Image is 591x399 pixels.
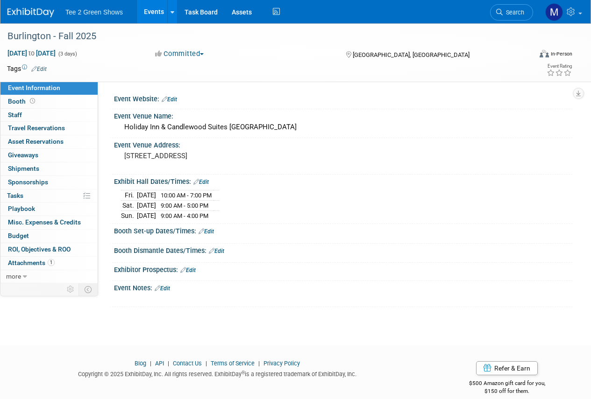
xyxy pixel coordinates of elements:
a: Budget [0,230,98,243]
a: Edit [199,228,214,235]
div: Copyright © 2025 ExhibitDay, Inc. All rights reserved. ExhibitDay is a registered trademark of Ex... [7,368,427,378]
a: API [155,360,164,367]
a: Shipments [0,162,98,175]
a: Blog [135,360,146,367]
td: Sat. [121,201,137,211]
td: [DATE] [137,190,156,201]
div: $500 Amazon gift card for you, [441,373,572,395]
a: Edit [155,285,170,292]
a: Asset Reservations [0,135,98,148]
td: Personalize Event Tab Strip [63,283,79,295]
span: 1 [48,259,55,266]
button: Committed [152,49,207,59]
span: | [148,360,154,367]
span: Event Information [8,84,60,91]
span: Misc. Expenses & Credits [8,218,81,226]
span: Sponsorships [8,178,48,186]
a: Refer & Earn [476,361,538,375]
a: Staff [0,109,98,122]
span: Attachments [8,259,55,266]
a: Search [490,4,533,21]
a: Sponsorships [0,176,98,189]
span: Giveaways [8,151,38,159]
div: Booth Set-up Dates/Times: [114,224,572,236]
div: Event Format [490,49,572,63]
span: Staff [8,111,22,119]
sup: ® [242,370,245,375]
a: Attachments1 [0,257,98,270]
pre: [STREET_ADDRESS] [124,152,295,160]
a: Privacy Policy [263,360,300,367]
span: Search [503,9,524,16]
span: Budget [8,232,29,239]
a: Edit [209,248,224,254]
a: Edit [193,179,209,185]
div: Exhibit Hall Dates/Times: [114,175,572,187]
div: Event Website: [114,92,572,104]
span: Booth not reserved yet [28,98,37,105]
a: Terms of Service [211,360,255,367]
span: Playbook [8,205,35,212]
span: Booth [8,98,37,105]
a: Booth [0,95,98,108]
img: Format-Inperson.png [540,50,549,57]
div: Event Rating [547,64,572,69]
td: Toggle Event Tabs [79,283,98,295]
span: (3 days) [57,51,77,57]
span: to [27,49,36,57]
div: Event Notes: [114,281,572,293]
a: Edit [31,66,47,72]
div: Event Venue Name: [114,109,572,121]
a: Giveaways [0,149,98,162]
span: [GEOGRAPHIC_DATA], [GEOGRAPHIC_DATA] [353,51,470,58]
span: Travel Reservations [8,124,65,132]
a: Tasks [0,189,98,203]
div: $150 off for them. [441,387,572,395]
span: 10:00 AM - 7:00 PM [161,192,212,199]
span: Shipments [8,165,39,172]
img: Michael Kruger [545,3,563,21]
td: Fri. [121,190,137,201]
div: Event Venue Address: [114,138,572,150]
div: Burlington - Fall 2025 [4,28,524,45]
a: Contact Us [173,360,202,367]
span: 9:00 AM - 5:00 PM [161,202,208,209]
a: Edit [180,267,196,273]
span: Tasks [7,192,23,199]
span: Asset Reservations [8,138,64,145]
td: [DATE] [137,201,156,211]
span: more [6,273,21,280]
img: ExhibitDay [7,8,54,17]
a: Misc. Expenses & Credits [0,216,98,229]
td: Sun. [121,210,137,220]
div: Holiday Inn & Candlewood Suites [GEOGRAPHIC_DATA] [121,120,565,134]
a: Event Information [0,82,98,95]
div: Booth Dismantle Dates/Times: [114,244,572,256]
div: In-Person [550,50,572,57]
td: [DATE] [137,210,156,220]
a: ROI, Objectives & ROO [0,243,98,256]
td: Tags [7,64,47,73]
a: Travel Reservations [0,122,98,135]
span: | [203,360,209,367]
span: ROI, Objectives & ROO [8,245,71,253]
span: | [256,360,262,367]
span: Tee 2 Green Shows [65,8,123,16]
a: Edit [162,96,177,103]
div: Exhibitor Prospectus: [114,263,572,275]
a: more [0,270,98,283]
span: | [165,360,171,367]
span: [DATE] [DATE] [7,49,56,57]
span: 9:00 AM - 4:00 PM [161,212,208,219]
a: Playbook [0,203,98,216]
